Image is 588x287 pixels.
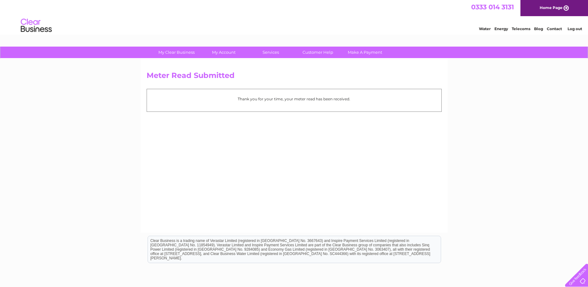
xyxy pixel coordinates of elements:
[151,47,202,58] a: My Clear Business
[479,26,491,31] a: Water
[547,26,562,31] a: Contact
[150,96,438,102] p: Thank you for your time, your meter read has been received.
[20,16,52,35] img: logo.png
[147,71,442,83] h2: Meter Read Submitted
[245,47,296,58] a: Services
[148,3,441,30] div: Clear Business is a trading name of Verastar Limited (registered in [GEOGRAPHIC_DATA] No. 3667643...
[471,3,514,11] a: 0333 014 3131
[198,47,249,58] a: My Account
[568,26,582,31] a: Log out
[339,47,391,58] a: Make A Payment
[534,26,543,31] a: Blog
[512,26,530,31] a: Telecoms
[292,47,343,58] a: Customer Help
[494,26,508,31] a: Energy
